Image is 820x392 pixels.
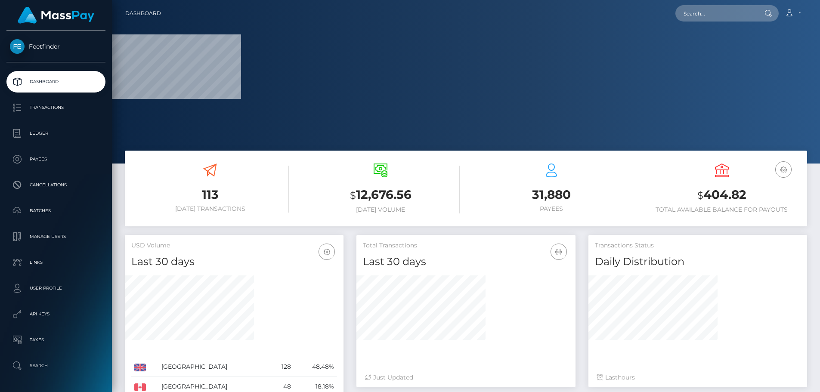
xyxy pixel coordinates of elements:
span: Feetfinder [6,43,105,50]
p: Batches [10,204,102,217]
a: Links [6,252,105,273]
h4: Daily Distribution [595,254,801,269]
small: $ [697,189,703,201]
a: Search [6,355,105,377]
a: Batches [6,200,105,222]
p: Search [10,359,102,372]
p: Taxes [10,333,102,346]
td: 48.48% [294,357,337,377]
div: Last hours [597,373,798,382]
h4: Last 30 days [363,254,569,269]
a: Manage Users [6,226,105,247]
p: Cancellations [10,179,102,191]
a: Taxes [6,329,105,351]
p: Dashboard [10,75,102,88]
h6: Total Available Balance for Payouts [643,206,801,213]
small: $ [350,189,356,201]
img: GB.png [134,364,146,371]
a: Transactions [6,97,105,118]
img: CA.png [134,383,146,391]
a: Ledger [6,123,105,144]
a: Dashboard [6,71,105,93]
a: API Keys [6,303,105,325]
a: Payees [6,148,105,170]
h3: 113 [131,186,289,203]
img: Feetfinder [10,39,25,54]
h6: [DATE] Volume [302,206,459,213]
h3: 12,676.56 [302,186,459,204]
h6: [DATE] Transactions [131,205,289,213]
p: Links [10,256,102,269]
p: Ledger [10,127,102,140]
p: Transactions [10,101,102,114]
h3: 31,880 [473,186,630,203]
p: Manage Users [10,230,102,243]
p: API Keys [10,308,102,321]
h5: Total Transactions [363,241,569,250]
a: User Profile [6,278,105,299]
img: MassPay Logo [18,7,94,24]
h5: Transactions Status [595,241,801,250]
p: Payees [10,153,102,166]
td: 128 [270,357,294,377]
input: Search... [675,5,756,22]
h6: Payees [473,205,630,213]
h4: Last 30 days [131,254,337,269]
a: Dashboard [125,4,161,22]
a: Cancellations [6,174,105,196]
td: [GEOGRAPHIC_DATA] [158,357,270,377]
h5: USD Volume [131,241,337,250]
p: User Profile [10,282,102,295]
div: Just Updated [365,373,566,382]
h3: 404.82 [643,186,801,204]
